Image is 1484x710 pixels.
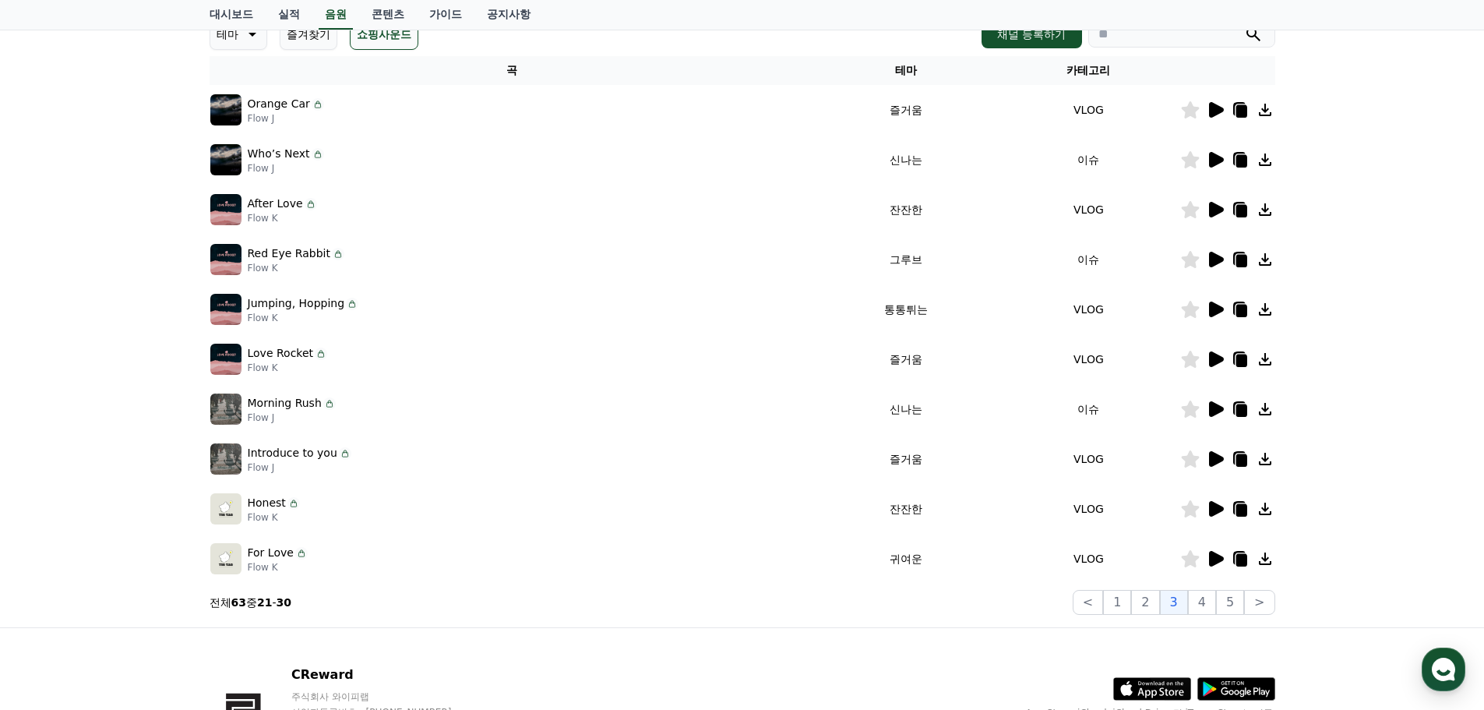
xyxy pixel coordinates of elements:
[997,235,1179,284] td: 이슈
[248,162,324,175] p: Flow J
[997,135,1179,185] td: 이슈
[231,596,246,609] strong: 63
[815,56,997,85] th: 테마
[350,19,418,50] button: 쇼핑사운드
[248,445,337,461] p: Introduce to you
[815,534,997,584] td: 귀여운
[997,384,1179,434] td: 이슈
[241,517,259,530] span: 설정
[210,19,267,50] button: 테마
[49,517,58,530] span: 홈
[248,312,359,324] p: Flow K
[1244,590,1274,615] button: >
[997,534,1179,584] td: VLOG
[248,362,328,374] p: Flow K
[815,434,997,484] td: 즐거움
[210,394,241,425] img: music
[1160,590,1188,615] button: 3
[815,185,997,235] td: 잔잔한
[1216,590,1244,615] button: 5
[248,112,324,125] p: Flow J
[248,561,308,574] p: Flow K
[210,194,241,225] img: music
[201,494,299,533] a: 설정
[815,284,997,334] td: 통통튀는
[1131,590,1159,615] button: 2
[248,511,300,524] p: Flow K
[5,494,103,533] a: 홈
[103,494,201,533] a: 대화
[210,595,292,610] p: 전체 중 -
[1073,590,1103,615] button: <
[210,94,241,125] img: music
[815,235,997,284] td: 그루브
[997,334,1179,384] td: VLOG
[210,144,241,175] img: music
[248,245,330,262] p: Red Eye Rabbit
[210,493,241,525] img: music
[248,96,310,112] p: Orange Car
[210,294,241,325] img: music
[217,23,238,45] p: 테마
[248,495,286,511] p: Honest
[210,344,241,375] img: music
[248,212,317,224] p: Flow K
[143,518,161,531] span: 대화
[997,85,1179,135] td: VLOG
[291,666,481,684] p: CReward
[248,345,314,362] p: Love Rocket
[257,596,272,609] strong: 21
[248,295,345,312] p: Jumping, Hopping
[997,185,1179,235] td: VLOG
[248,545,294,561] p: For Love
[815,484,997,534] td: 잔잔한
[277,596,291,609] strong: 30
[997,484,1179,534] td: VLOG
[815,135,997,185] td: 신나는
[248,395,322,412] p: Morning Rush
[210,543,241,574] img: music
[248,262,344,274] p: Flow K
[210,244,241,275] img: music
[248,146,310,162] p: Who’s Next
[815,85,997,135] td: 즐거움
[280,19,337,50] button: 즐겨찾기
[248,412,336,424] p: Flow J
[997,56,1179,85] th: 카테고리
[815,384,997,434] td: 신나는
[997,434,1179,484] td: VLOG
[815,334,997,384] td: 즐거움
[997,284,1179,334] td: VLOG
[248,461,351,474] p: Flow J
[210,443,241,475] img: music
[982,20,1081,48] button: 채널 등록하기
[1103,590,1131,615] button: 1
[291,691,481,703] p: 주식회사 와이피랩
[248,196,303,212] p: After Love
[210,56,816,85] th: 곡
[1188,590,1216,615] button: 4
